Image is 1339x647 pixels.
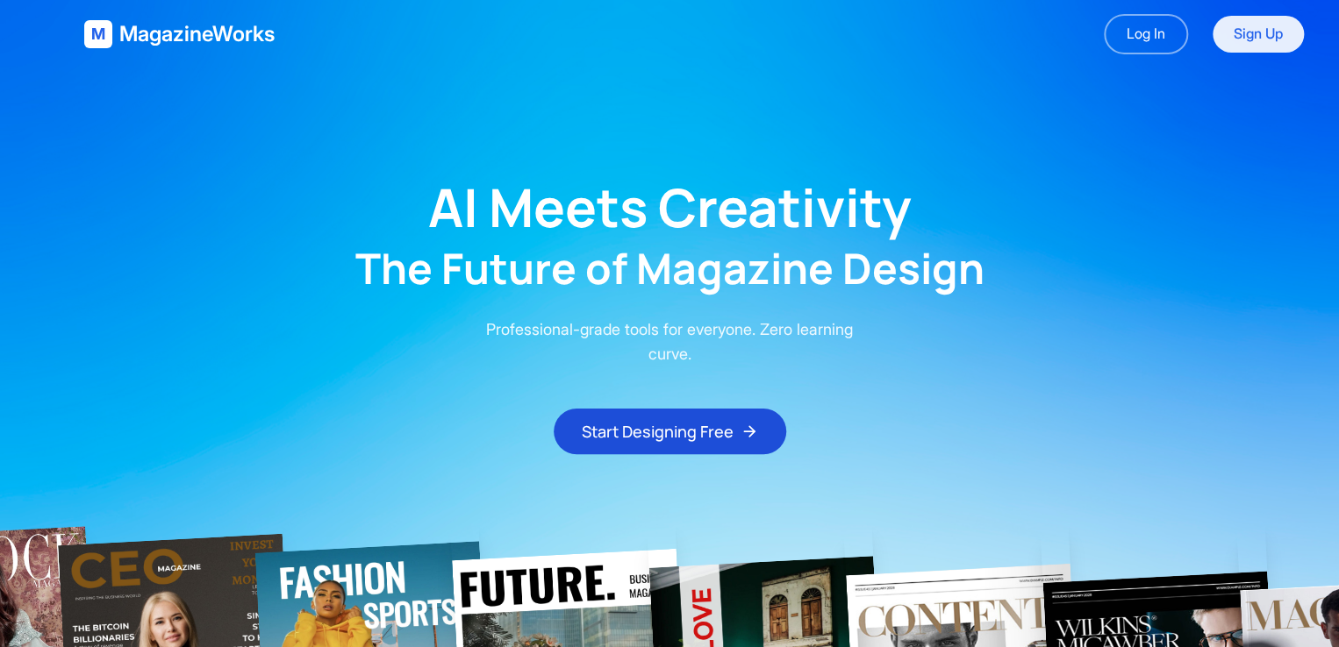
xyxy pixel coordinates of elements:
p: Professional-grade tools for everyone. Zero learning curve. [473,317,866,366]
span: MagazineWorks [119,20,275,48]
span: M [91,22,105,46]
button: Start Designing Free [554,409,786,454]
h1: AI Meets Creativity [428,181,912,233]
a: Sign Up [1213,16,1304,53]
a: Log In [1104,14,1188,54]
h2: The Future of Magazine Design [355,247,985,289]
